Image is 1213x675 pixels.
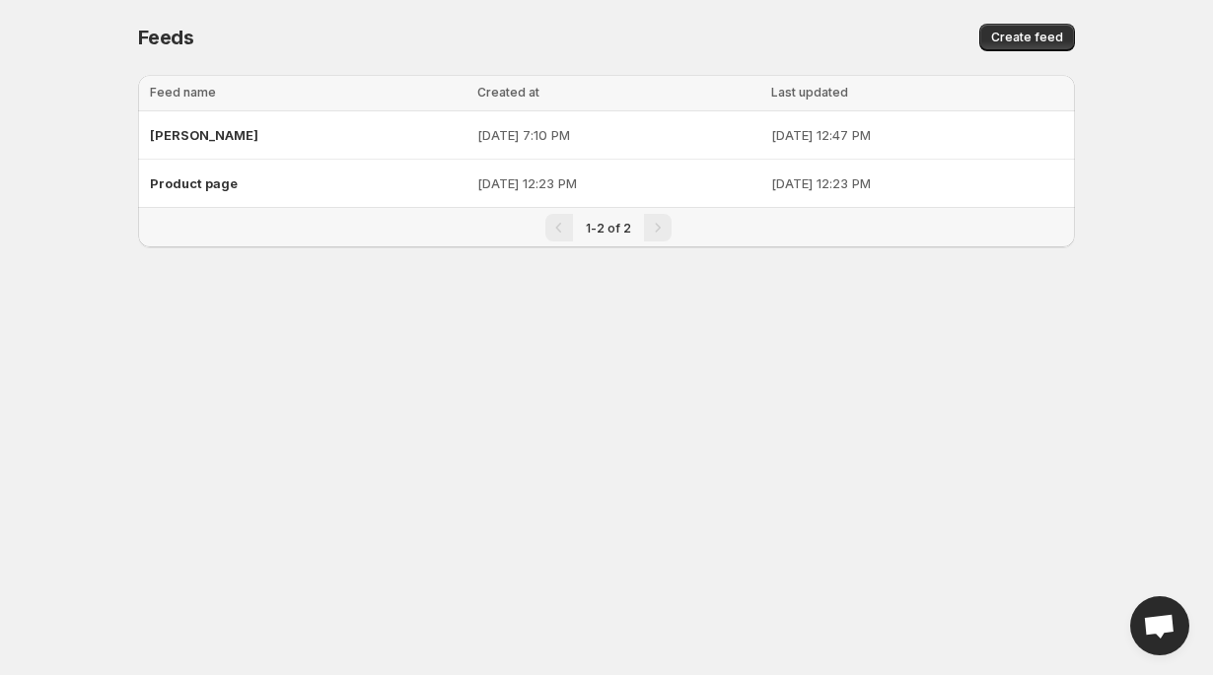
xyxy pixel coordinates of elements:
[138,207,1075,247] nav: Pagination
[991,30,1063,45] span: Create feed
[771,85,848,100] span: Last updated
[1130,596,1189,655] div: Open chat
[150,175,238,191] span: Product page
[477,125,759,145] p: [DATE] 7:10 PM
[771,125,1063,145] p: [DATE] 12:47 PM
[477,85,539,100] span: Created at
[771,173,1063,193] p: [DATE] 12:23 PM
[979,24,1075,51] button: Create feed
[150,85,216,100] span: Feed name
[138,26,194,49] span: Feeds
[150,127,258,143] span: [PERSON_NAME]
[586,221,631,236] span: 1-2 of 2
[477,173,759,193] p: [DATE] 12:23 PM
